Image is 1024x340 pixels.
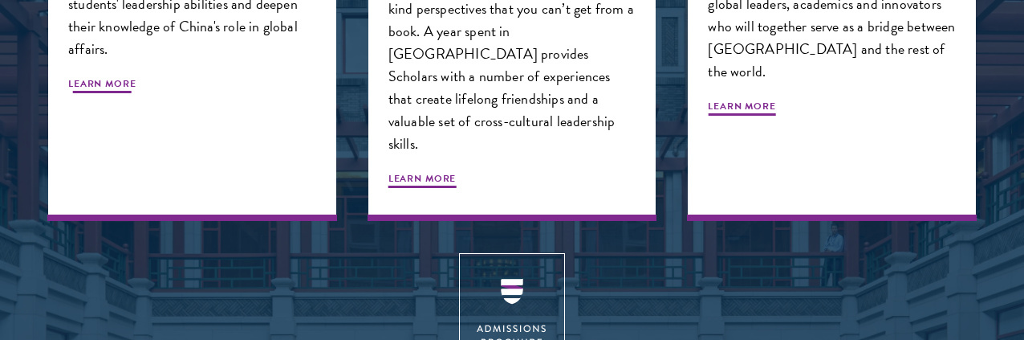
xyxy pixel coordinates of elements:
span: Learn More [708,99,776,118]
span: Learn More [68,76,136,96]
span: Learn More [388,171,457,190]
